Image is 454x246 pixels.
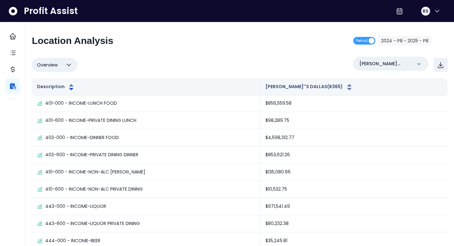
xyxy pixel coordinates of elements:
[359,60,412,67] p: [PERSON_NAME](R365)
[24,5,78,17] span: Profit Assist
[37,61,58,69] span: Overview
[260,198,448,215] td: $971,541.49
[45,169,145,175] p: 410-000 - INCOME-NON-ALC [PERSON_NAME]
[45,220,140,227] p: 443-600 - INCOME-LIQUOR PRIVATE DINING
[260,129,448,146] td: $4,598,312.77
[265,83,353,91] button: [PERSON_NAME]''S DALLAS(R365)
[45,237,100,244] p: 444-000 - INCOME-BEER
[32,35,113,46] h2: Location Analysis
[45,100,117,107] p: 401-000 - INCOME-LUNCH FOOD
[378,36,432,46] button: 2024 - P8 ~ 2025 - P8
[423,8,428,14] span: RS
[45,134,119,141] p: 403-000 - INCOME-DINNER FOOD
[260,215,448,232] td: $80,232.38
[260,112,448,129] td: $98,289.75
[45,186,143,193] p: 410-600 - INCOME-NON-ALC PRIVATE DINING
[45,151,138,158] p: 403-600 - INCOME-PRIVATE DINING DINNER
[356,37,368,45] span: Period
[37,83,75,91] button: Description
[45,117,136,124] p: 401-600 - INCOME-PRIVATE DINING LUNCH
[45,203,106,210] p: 443-000 - INCOME-LIQUOR
[260,146,448,164] td: $853,621.26
[260,164,448,181] td: $135,080.66
[260,181,448,198] td: $10,532.75
[260,95,448,112] td: $856,559.58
